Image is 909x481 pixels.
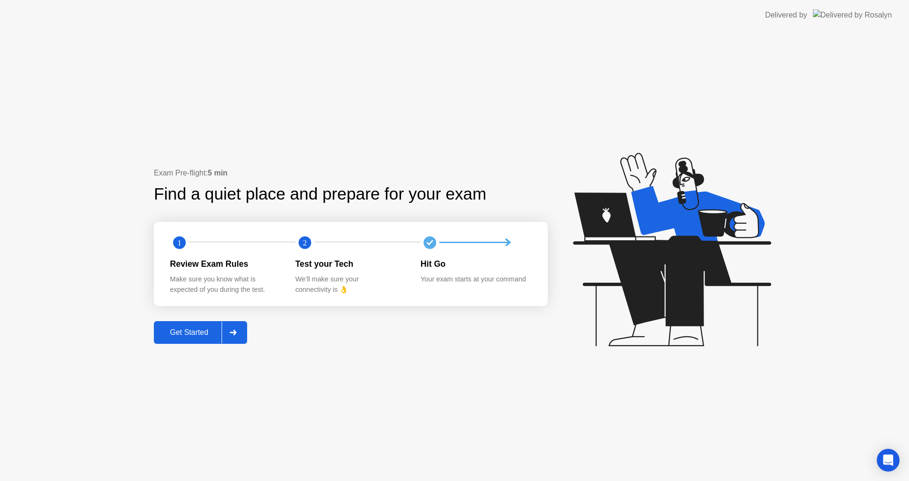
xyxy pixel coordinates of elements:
div: Exam Pre-flight: [154,167,548,179]
div: Your exam starts at your command [420,274,531,285]
b: 5 min [208,169,228,177]
div: Test your Tech [295,258,406,270]
div: Open Intercom Messenger [877,449,900,472]
button: Get Started [154,321,247,344]
div: We’ll make sure your connectivity is 👌 [295,274,406,295]
div: Make sure you know what is expected of you during the test. [170,274,280,295]
div: Hit Go [420,258,531,270]
img: Delivered by Rosalyn [813,9,892,20]
div: Delivered by [765,9,807,21]
text: 1 [178,238,181,247]
text: 2 [303,238,307,247]
div: Review Exam Rules [170,258,280,270]
div: Get Started [157,328,222,337]
div: Find a quiet place and prepare for your exam [154,182,488,207]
